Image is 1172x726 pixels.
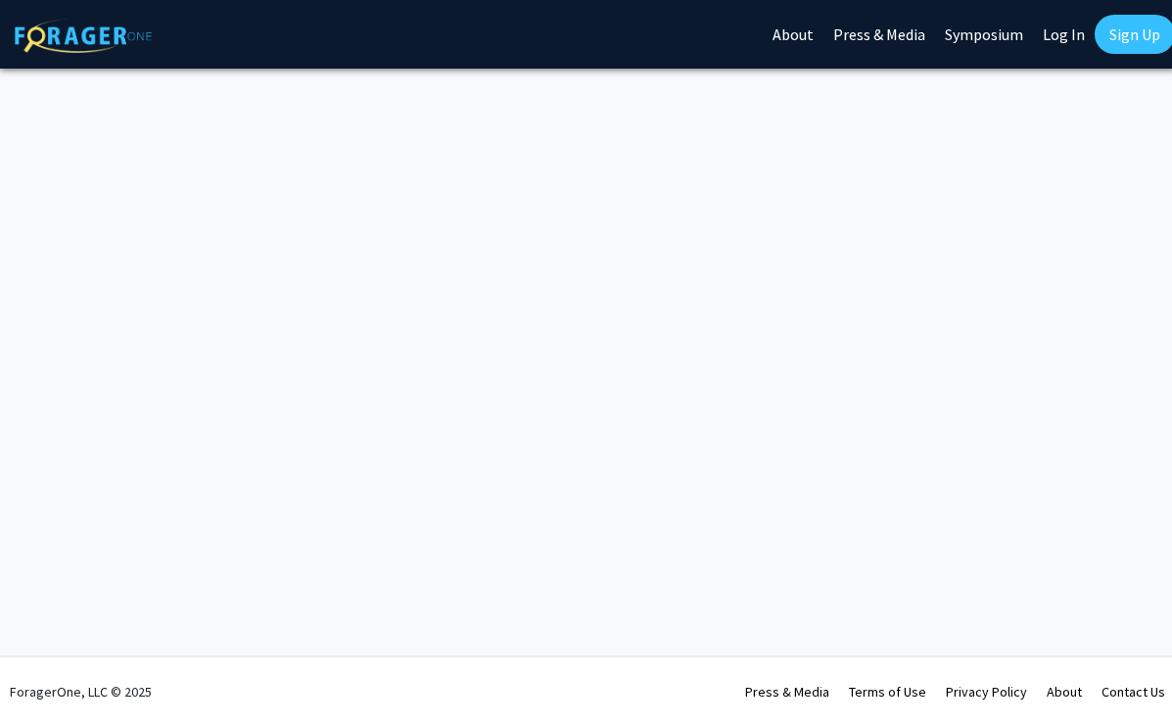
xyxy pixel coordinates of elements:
a: Press & Media [745,683,829,701]
a: Privacy Policy [946,683,1027,701]
img: ForagerOne Logo [15,19,152,53]
a: Contact Us [1102,683,1165,701]
div: ForagerOne, LLC © 2025 [10,657,152,726]
a: About [1047,683,1082,701]
a: Terms of Use [849,683,926,701]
